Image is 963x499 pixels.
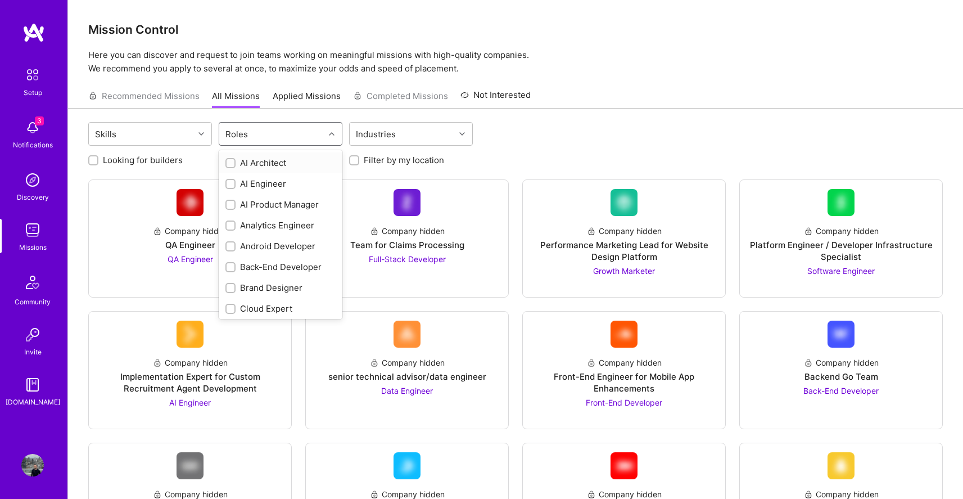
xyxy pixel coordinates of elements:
div: Discovery [17,191,49,203]
img: User Avatar [21,454,44,476]
i: icon Chevron [198,131,204,137]
a: Company LogoCompany hiddenPlatform Engineer / Developer Infrastructure SpecialistSoftware Engineer [749,189,933,288]
img: Company Logo [394,452,421,479]
a: Company LogoCompany hiddenPerformance Marketing Lead for Website Design PlatformGrowth Marketer [532,189,716,288]
div: senior technical advisor/data engineer [328,371,486,383]
a: Company LogoCompany hiddenTeam for Claims ProcessingFull-Stack Developer [315,189,499,288]
span: Software Engineer [807,266,875,276]
img: Invite [21,323,44,346]
h3: Mission Control [88,23,943,37]
div: Company hidden [153,225,228,237]
img: bell [21,116,44,139]
img: teamwork [21,219,44,241]
span: 3 [35,116,44,125]
img: Company Logo [177,321,204,348]
span: Front-End Developer [586,398,662,407]
div: Team for Claims Processing [350,239,464,251]
a: Company LogoCompany hiddensenior technical advisor/data engineerData Engineer [315,321,499,420]
p: Here you can discover and request to join teams working on meaningful missions with high-quality ... [88,48,943,75]
img: Company Logo [611,189,638,216]
div: [DOMAIN_NAME] [6,396,60,408]
div: Implementation Expert for Custom Recruitment Agent Development [98,371,282,394]
div: Setup [24,87,42,98]
div: AI Architect [225,157,336,169]
div: Cloud Expert [225,303,336,314]
label: Filter by my location [364,154,444,166]
img: logo [22,23,45,43]
div: Backend Go Team [804,371,878,383]
a: All Missions [212,90,260,109]
label: Looking for builders [103,154,183,166]
div: Skills [92,126,119,142]
img: Company Logo [177,189,204,216]
img: Company Logo [611,321,638,348]
div: Company hidden [587,357,662,368]
i: icon Chevron [329,131,334,137]
img: Company Logo [828,189,855,216]
div: Invite [24,346,42,358]
a: Company LogoCompany hiddenBackend Go TeamBack-End Developer [749,321,933,420]
img: Company Logo [828,452,855,479]
span: Data Engineer [381,386,433,395]
img: Community [19,269,46,296]
div: Platform Engineer / Developer Infrastructure Specialist [749,239,933,263]
a: User Avatar [19,454,47,476]
div: Company hidden [370,225,445,237]
div: Analytics Engineer [225,219,336,231]
img: Company Logo [394,321,421,348]
img: discovery [21,169,44,191]
div: QA Engineer [165,239,215,251]
span: Back-End Developer [803,386,879,395]
a: Company LogoCompany hiddenImplementation Expert for Custom Recruitment Agent DevelopmentAI Engineer [98,321,282,420]
a: Applied Missions [273,90,341,109]
i: icon Chevron [459,131,465,137]
span: QA Engineer [168,254,213,264]
div: AI Product Manager [225,199,336,210]
div: Company hidden [153,357,228,368]
div: Notifications [13,139,53,151]
a: Company LogoCompany hiddenFront-End Engineer for Mobile App EnhancementsFront-End Developer [532,321,716,420]
div: Back-End Developer [225,261,336,273]
img: Company Logo [611,452,638,479]
div: AI Engineer [225,178,336,190]
div: Missions [19,241,47,253]
div: Roles [223,126,251,142]
span: AI Engineer [169,398,211,407]
div: Android Developer [225,240,336,252]
div: Brand Designer [225,282,336,294]
div: Industries [353,126,399,142]
div: Front-End Engineer for Mobile App Enhancements [532,371,716,394]
img: Company Logo [177,452,204,479]
div: Company hidden [370,357,445,368]
img: setup [21,63,44,87]
a: Not Interested [460,88,531,109]
span: Growth Marketer [593,266,655,276]
div: Company hidden [804,225,879,237]
img: Company Logo [394,189,421,216]
span: Full-Stack Developer [369,254,446,264]
div: Community [15,296,51,308]
div: Performance Marketing Lead for Website Design Platform [532,239,716,263]
div: Company hidden [804,357,879,368]
a: Company LogoCompany hiddenQA EngineerQA Engineer [98,189,282,288]
img: guide book [21,374,44,396]
div: Company hidden [587,225,662,237]
img: Company Logo [828,321,855,348]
